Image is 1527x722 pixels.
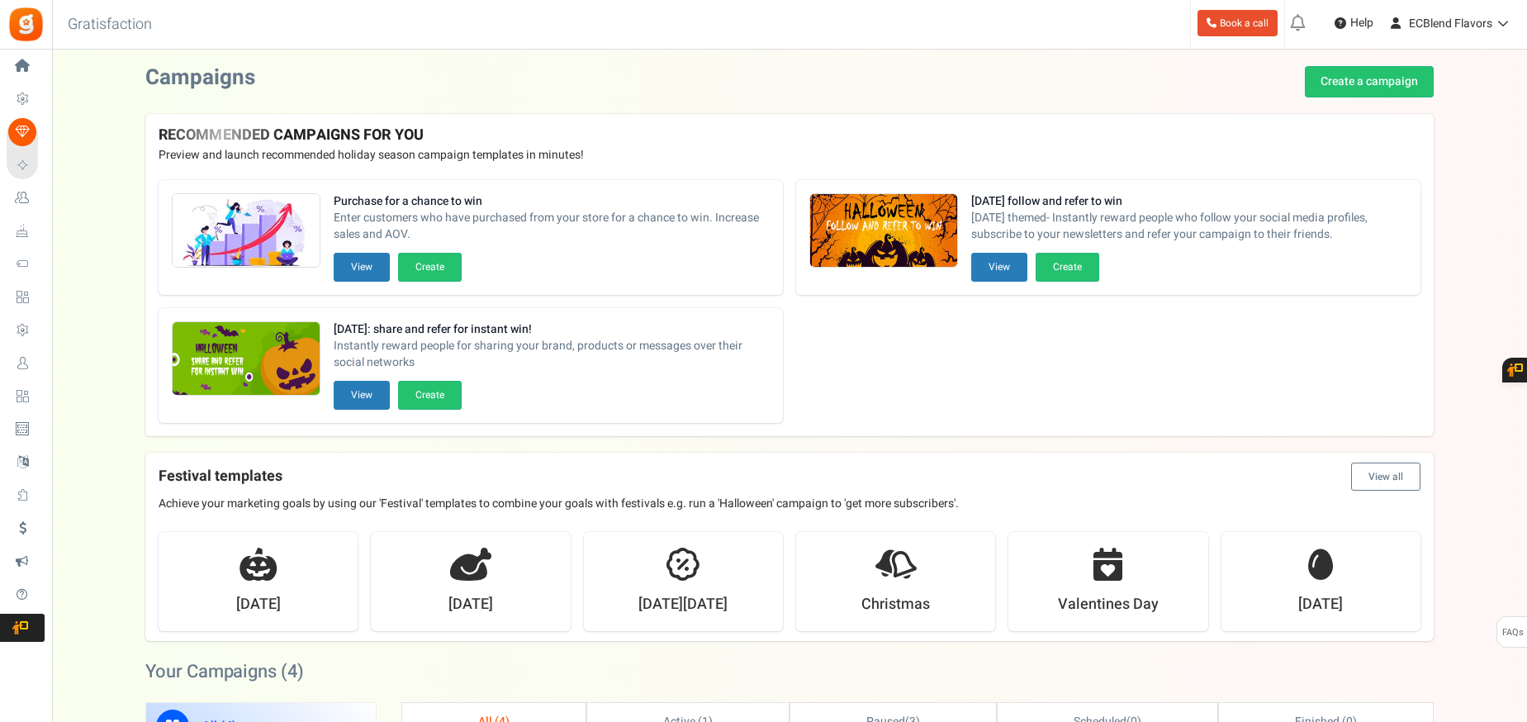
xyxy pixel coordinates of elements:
strong: [DATE] follow and refer to win [971,193,1407,210]
img: Recommended Campaigns [810,194,957,268]
strong: Purchase for a chance to win [334,193,770,210]
button: View all [1351,463,1420,491]
strong: [DATE]: share and refer for instant win! [334,321,770,338]
a: Create a campaign [1305,66,1434,97]
p: Achieve your marketing goals by using our 'Festival' templates to combine your goals with festiva... [159,496,1420,512]
button: Create [1036,253,1099,282]
strong: Christmas [861,594,930,615]
button: Create [398,381,462,410]
span: ECBlend Flavors [1409,15,1492,32]
h3: Gratisfaction [50,8,170,41]
span: 4 [287,658,297,685]
strong: Valentines Day [1058,594,1159,615]
span: Instantly reward people for sharing your brand, products or messages over their social networks [334,338,770,371]
strong: [DATE] [1298,594,1343,615]
p: Preview and launch recommended holiday season campaign templates in minutes! [159,147,1420,164]
button: View [334,253,390,282]
h4: Festival templates [159,463,1420,491]
a: Help [1328,10,1380,36]
img: Recommended Campaigns [173,322,320,397]
strong: [DATE] [448,594,493,615]
strong: [DATE][DATE] [638,594,728,615]
button: View [971,253,1027,282]
h4: RECOMMENDED CAMPAIGNS FOR YOU [159,127,1420,144]
h2: Your Campaigns ( ) [145,663,304,680]
h2: Campaigns [145,66,255,90]
span: FAQs [1501,617,1524,648]
button: View [334,381,390,410]
img: Recommended Campaigns [173,194,320,268]
button: Create [398,253,462,282]
span: Help [1346,15,1373,31]
img: Gratisfaction [7,6,45,43]
span: Enter customers who have purchased from your store for a chance to win. Increase sales and AOV. [334,210,770,243]
span: [DATE] themed- Instantly reward people who follow your social media profiles, subscribe to your n... [971,210,1407,243]
strong: [DATE] [236,594,281,615]
a: Book a call [1197,10,1278,36]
